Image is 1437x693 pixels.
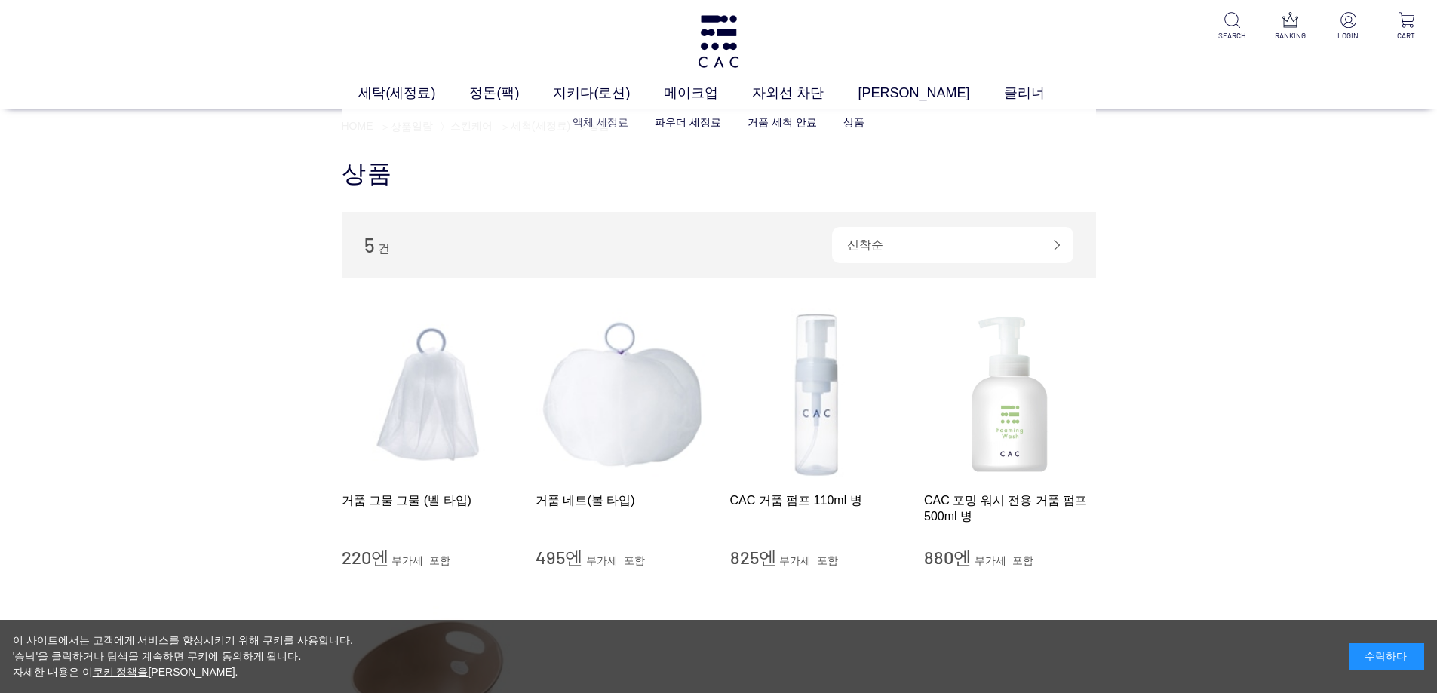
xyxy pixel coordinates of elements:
[1004,85,1045,100] font: 클리너
[1218,31,1246,40] font: SEARCH
[730,492,902,508] a: CAC 거품 펌프 110ml 병
[924,546,972,568] font: 880엔
[342,546,389,568] font: 220엔
[586,554,618,566] font: 부가세
[752,83,858,103] a: 자외선 차단
[1365,650,1407,662] font: 수락하다
[1337,31,1359,40] font: LOGIN
[1004,83,1079,103] a: 클리너
[843,116,864,128] a: 상품
[748,116,817,128] a: 거품 세척 안료
[779,554,811,566] font: 부가세
[924,308,1096,480] img: CAC 포밍 워시 전용 거품 펌프 500ml 병
[655,116,721,128] a: 파우더 세정료
[573,116,628,128] a: 액체 세정료
[536,546,583,568] font: 495엔
[13,634,353,646] font: 이 사이트에서는 고객에게 서비스를 향상시키기 위해 쿠키를 사용합니다.
[695,15,742,68] img: logo
[536,492,708,508] a: 거품 네트(볼 타입)
[553,85,630,100] font: 지키다(로션)
[1275,31,1306,40] font: RANKING
[13,650,302,662] font: '승낙'을 클릭하거나 탐색을 계속하면 쿠키에 동의하게 됩니다.
[391,554,423,566] font: 부가세
[536,494,635,507] font: 거품 네트(볼 타입)
[624,554,645,566] font: 포함
[847,238,883,251] font: 신착순
[469,85,519,100] font: 정돈(팩)
[1272,12,1309,41] a: RANKING
[1214,12,1251,41] a: SEARCH
[664,83,752,103] a: 메이크업
[553,83,664,103] a: 지키다(로션)
[817,554,838,566] font: 포함
[730,546,777,568] font: 825엔
[1388,12,1425,41] a: CART
[924,494,1087,523] font: CAC 포밍 워시 전용 거품 펌프 500ml 병
[429,554,450,566] font: 포함
[858,83,1003,103] a: [PERSON_NAME]
[93,666,149,678] a: 쿠키 정책을
[342,492,514,508] a: 거품 그물 그물 (벨 타입)
[378,242,390,255] font: 건
[358,85,435,100] font: 세탁(세정료)
[342,494,471,507] font: 거품 그물 그물 (벨 타입)
[342,160,394,187] font: 상품
[469,83,553,103] a: 정돈(팩)
[975,554,1006,566] font: 부가세
[1397,31,1415,40] font: CART
[1330,12,1367,41] a: LOGIN
[730,494,862,507] font: CAC 거품 펌프 110ml 병
[730,308,902,480] img: CAC 거품 펌프 110ml 병
[342,308,514,480] img: 거품 그물 그물 (벨 타입)
[924,492,1096,525] a: CAC 포밍 워시 전용 거품 펌프 500ml 병
[664,85,718,100] font: 메이크업
[1012,554,1033,566] font: 포함
[13,666,93,678] font: 자세한 내용은 이
[358,83,469,103] a: 세탁(세정료)
[536,308,708,480] img: 거품 네트(볼 타입)
[752,85,824,100] font: 자외선 차단
[858,85,969,100] font: [PERSON_NAME]
[148,666,238,678] font: [PERSON_NAME].
[364,233,375,256] font: 5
